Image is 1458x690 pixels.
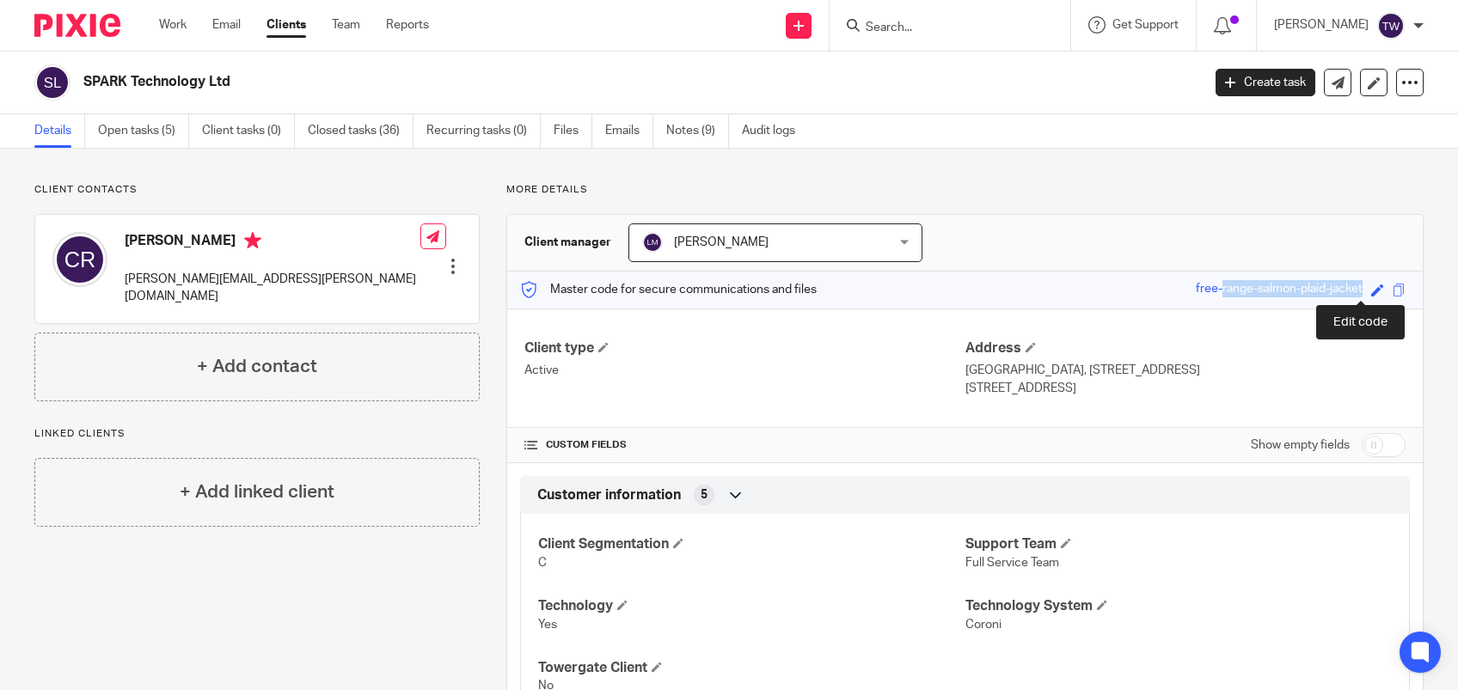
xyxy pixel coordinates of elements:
[197,353,317,380] h4: + Add contact
[965,380,1406,397] p: [STREET_ADDRESS]
[537,486,681,504] span: Customer information
[965,339,1406,357] h4: Address
[701,486,708,504] span: 5
[524,339,965,357] h4: Client type
[554,114,592,148] a: Files
[965,597,1392,615] h4: Technology System
[244,232,261,249] i: Primary
[965,619,1002,631] span: Coroni
[125,232,420,253] h4: [PERSON_NAME]
[1112,19,1179,31] span: Get Support
[1216,69,1315,96] a: Create task
[742,114,808,148] a: Audit logs
[538,535,965,553] h4: Client Segmentation
[642,232,663,253] img: svg%3E
[34,64,70,101] img: svg%3E
[666,114,729,148] a: Notes (9)
[1274,16,1369,34] p: [PERSON_NAME]
[202,114,295,148] a: Client tasks (0)
[538,619,557,631] span: Yes
[965,535,1392,553] h4: Support Team
[34,14,120,37] img: Pixie
[538,597,965,615] h4: Technology
[524,438,965,452] h4: CUSTOM FIELDS
[605,114,653,148] a: Emails
[386,16,429,34] a: Reports
[83,73,969,91] h2: SPARK Technology Ltd
[524,234,611,251] h3: Client manager
[674,236,769,248] span: [PERSON_NAME]
[1251,437,1350,454] label: Show empty fields
[52,232,107,287] img: svg%3E
[864,21,1019,36] input: Search
[965,362,1406,379] p: [GEOGRAPHIC_DATA], [STREET_ADDRESS]
[426,114,541,148] a: Recurring tasks (0)
[332,16,360,34] a: Team
[180,479,334,505] h4: + Add linked client
[1196,280,1363,300] div: free-range-salmon-plaid-jacket
[538,659,965,677] h4: Towergate Client
[524,362,965,379] p: Active
[1377,12,1405,40] img: svg%3E
[520,281,817,298] p: Master code for secure communications and files
[34,114,85,148] a: Details
[34,427,480,441] p: Linked clients
[965,557,1059,569] span: Full Service Team
[34,183,480,197] p: Client contacts
[538,557,547,569] span: C
[159,16,187,34] a: Work
[506,183,1424,197] p: More details
[125,271,420,306] p: [PERSON_NAME][EMAIL_ADDRESS][PERSON_NAME][DOMAIN_NAME]
[308,114,414,148] a: Closed tasks (36)
[212,16,241,34] a: Email
[266,16,306,34] a: Clients
[98,114,189,148] a: Open tasks (5)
